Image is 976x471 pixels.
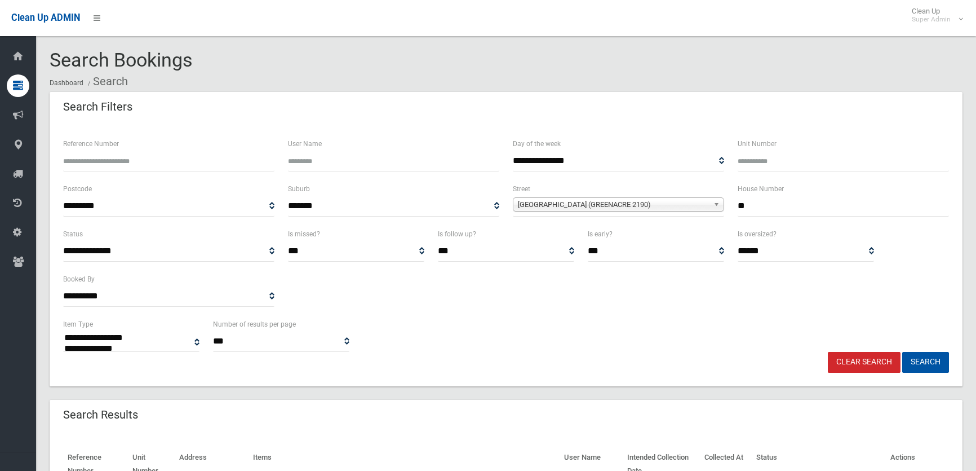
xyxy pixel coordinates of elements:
[513,183,530,195] label: Street
[738,183,784,195] label: House Number
[588,228,613,240] label: Is early?
[288,138,322,150] label: User Name
[50,96,146,118] header: Search Filters
[63,273,95,285] label: Booked By
[213,318,296,331] label: Number of results per page
[63,228,83,240] label: Status
[902,352,949,373] button: Search
[63,318,93,331] label: Item Type
[518,198,709,212] span: [GEOGRAPHIC_DATA] (GREENACRE 2190)
[63,138,119,150] label: Reference Number
[50,79,83,87] a: Dashboard
[288,228,320,240] label: Is missed?
[288,183,310,195] label: Suburb
[50,49,193,71] span: Search Bookings
[11,12,80,23] span: Clean Up ADMIN
[738,228,777,240] label: Is oversized?
[513,138,561,150] label: Day of the week
[50,404,152,426] header: Search Results
[912,15,951,24] small: Super Admin
[738,138,777,150] label: Unit Number
[85,71,128,92] li: Search
[438,228,476,240] label: Is follow up?
[828,352,900,373] a: Clear Search
[906,7,962,24] span: Clean Up
[63,183,92,195] label: Postcode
